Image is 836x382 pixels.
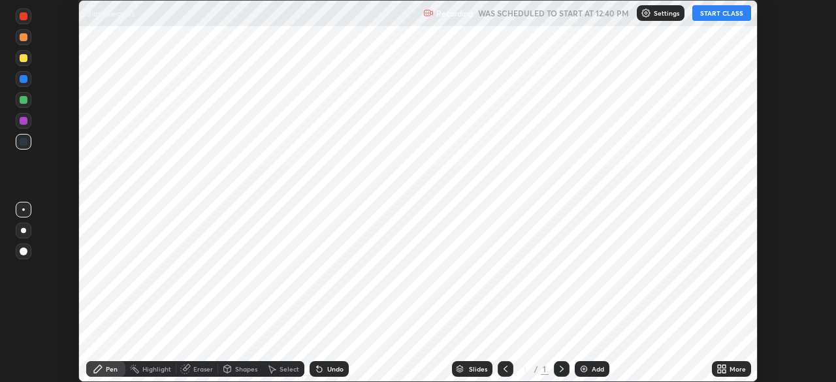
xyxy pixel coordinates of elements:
button: START CLASS [692,5,751,21]
div: Select [280,366,299,372]
img: add-slide-button [579,364,589,374]
div: Eraser [193,366,213,372]
p: Settings [654,10,679,16]
p: Recording [436,8,473,18]
div: 1 [519,365,532,373]
div: Slides [469,366,487,372]
div: Pen [106,366,118,372]
p: Biomolecules [86,8,135,18]
img: class-settings-icons [641,8,651,18]
div: More [730,366,746,372]
div: 1 [541,363,549,375]
img: recording.375f2c34.svg [423,8,434,18]
div: Highlight [142,366,171,372]
h5: WAS SCHEDULED TO START AT 12:40 PM [478,7,629,19]
div: Shapes [235,366,257,372]
div: Undo [327,366,344,372]
div: / [534,365,538,373]
div: Add [592,366,604,372]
